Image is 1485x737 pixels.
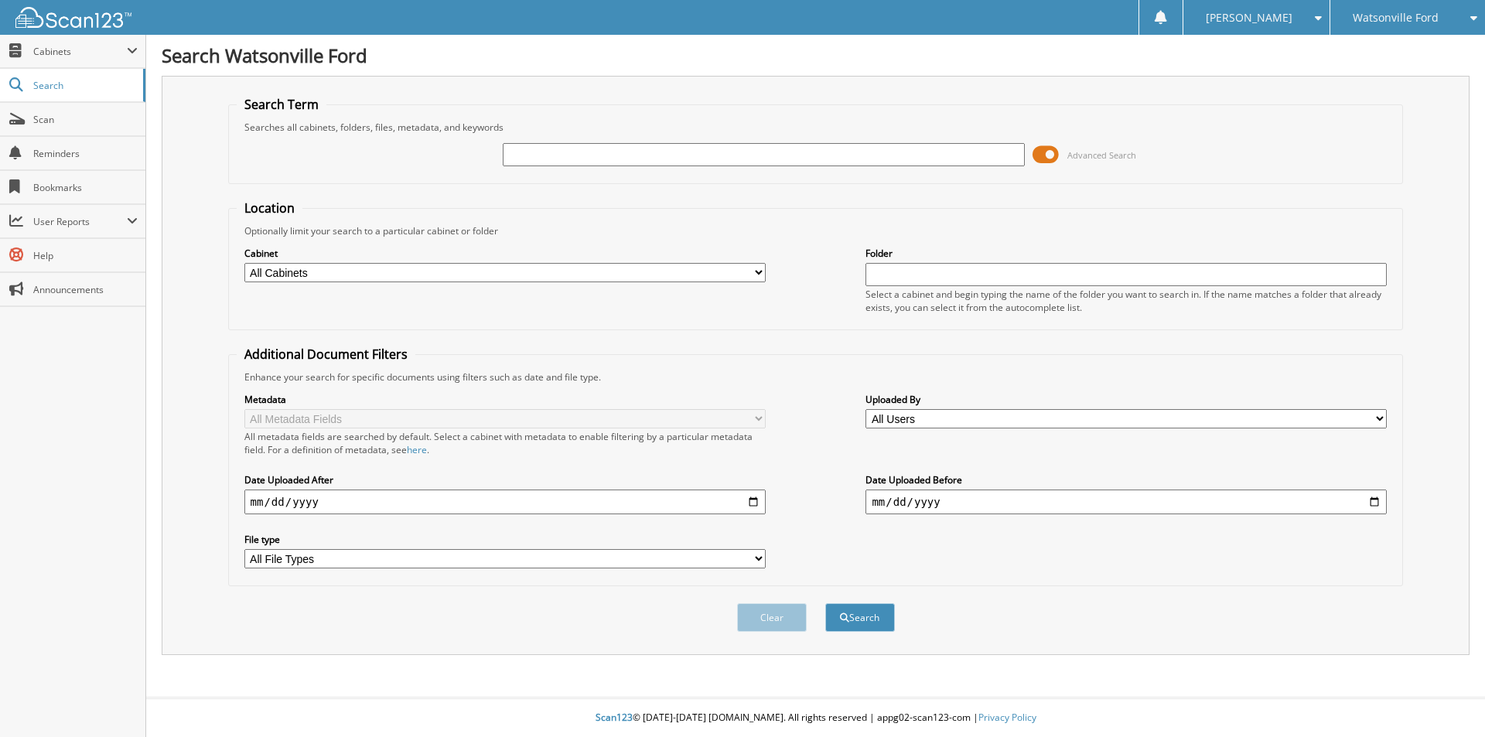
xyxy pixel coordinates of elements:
[1206,13,1292,22] span: [PERSON_NAME]
[244,393,766,406] label: Metadata
[33,113,138,126] span: Scan
[244,430,766,456] div: All metadata fields are searched by default. Select a cabinet with metadata to enable filtering b...
[865,247,1387,260] label: Folder
[237,224,1395,237] div: Optionally limit your search to a particular cabinet or folder
[15,7,131,28] img: scan123-logo-white.svg
[244,533,766,546] label: File type
[1067,149,1136,161] span: Advanced Search
[237,370,1395,384] div: Enhance your search for specific documents using filters such as date and file type.
[146,699,1485,737] div: © [DATE]-[DATE] [DOMAIN_NAME]. All rights reserved | appg02-scan123-com |
[1353,13,1439,22] span: Watsonville Ford
[737,603,807,632] button: Clear
[865,490,1387,514] input: end
[33,283,138,296] span: Announcements
[33,45,127,58] span: Cabinets
[865,288,1387,314] div: Select a cabinet and begin typing the name of the folder you want to search in. If the name match...
[33,79,135,92] span: Search
[978,711,1036,724] a: Privacy Policy
[596,711,633,724] span: Scan123
[33,147,138,160] span: Reminders
[865,473,1387,486] label: Date Uploaded Before
[33,249,138,262] span: Help
[237,200,302,217] legend: Location
[244,490,766,514] input: start
[407,443,427,456] a: here
[237,121,1395,134] div: Searches all cabinets, folders, files, metadata, and keywords
[244,247,766,260] label: Cabinet
[33,181,138,194] span: Bookmarks
[237,96,326,113] legend: Search Term
[244,473,766,486] label: Date Uploaded After
[162,43,1470,68] h1: Search Watsonville Ford
[825,603,895,632] button: Search
[865,393,1387,406] label: Uploaded By
[237,346,415,363] legend: Additional Document Filters
[33,215,127,228] span: User Reports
